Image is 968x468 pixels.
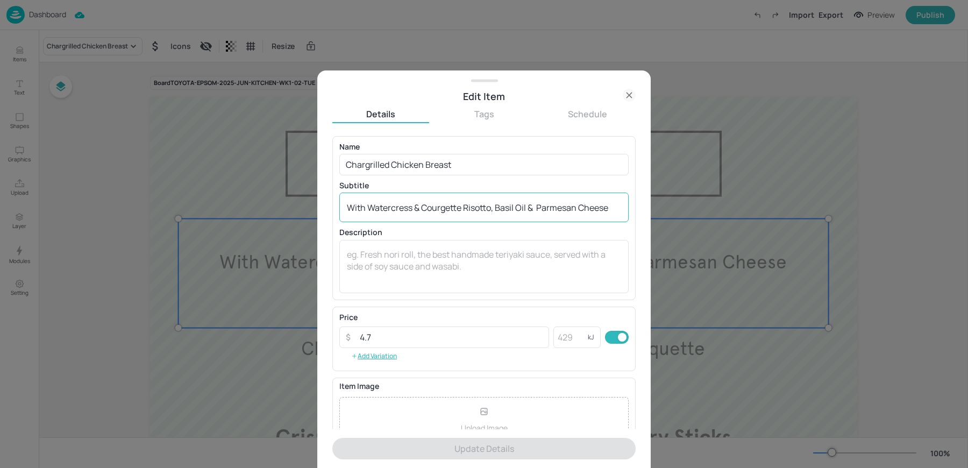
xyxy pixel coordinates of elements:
[347,202,621,214] textarea: With Watercress & Courgette Risotto, Basil Oil & Parmesan Cheese
[339,143,629,151] p: Name
[553,327,588,348] input: 429
[339,348,409,364] button: Add Variation
[539,108,636,120] button: Schedule
[332,108,429,120] button: Details
[339,154,629,175] input: eg. Chicken Teriyaki Sushi Roll
[339,229,629,236] p: Description
[461,422,508,434] p: Upload Image
[339,382,629,390] p: Item Image
[332,89,636,104] div: Edit Item
[436,108,532,120] button: Tags
[588,334,594,341] p: kJ
[353,327,549,348] input: 10
[339,314,358,321] p: Price
[339,182,629,189] p: Subtitle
